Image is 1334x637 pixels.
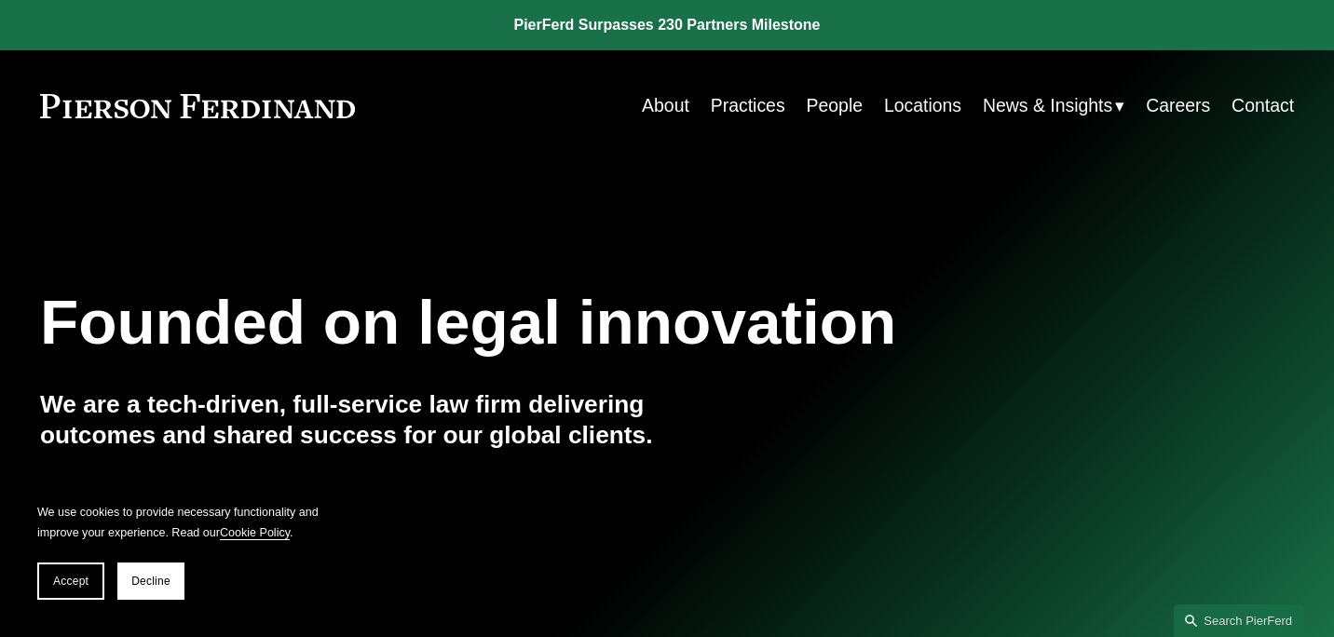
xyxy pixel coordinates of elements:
[131,575,170,588] span: Decline
[983,88,1124,124] a: folder dropdown
[983,89,1112,122] span: News & Insights
[642,88,689,124] a: About
[1174,604,1304,637] a: Search this site
[40,286,1085,358] h1: Founded on legal innovation
[884,88,961,124] a: Locations
[117,562,184,600] button: Decline
[19,483,354,618] section: Cookie banner
[1232,88,1294,124] a: Contact
[37,562,104,600] button: Accept
[53,575,88,588] span: Accept
[40,389,667,452] h4: We are a tech-driven, full-service law firm delivering outcomes and shared success for our global...
[1146,88,1210,124] a: Careers
[711,88,785,124] a: Practices
[37,502,335,544] p: We use cookies to provide necessary functionality and improve your experience. Read our .
[220,526,290,539] a: Cookie Policy
[807,88,863,124] a: People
